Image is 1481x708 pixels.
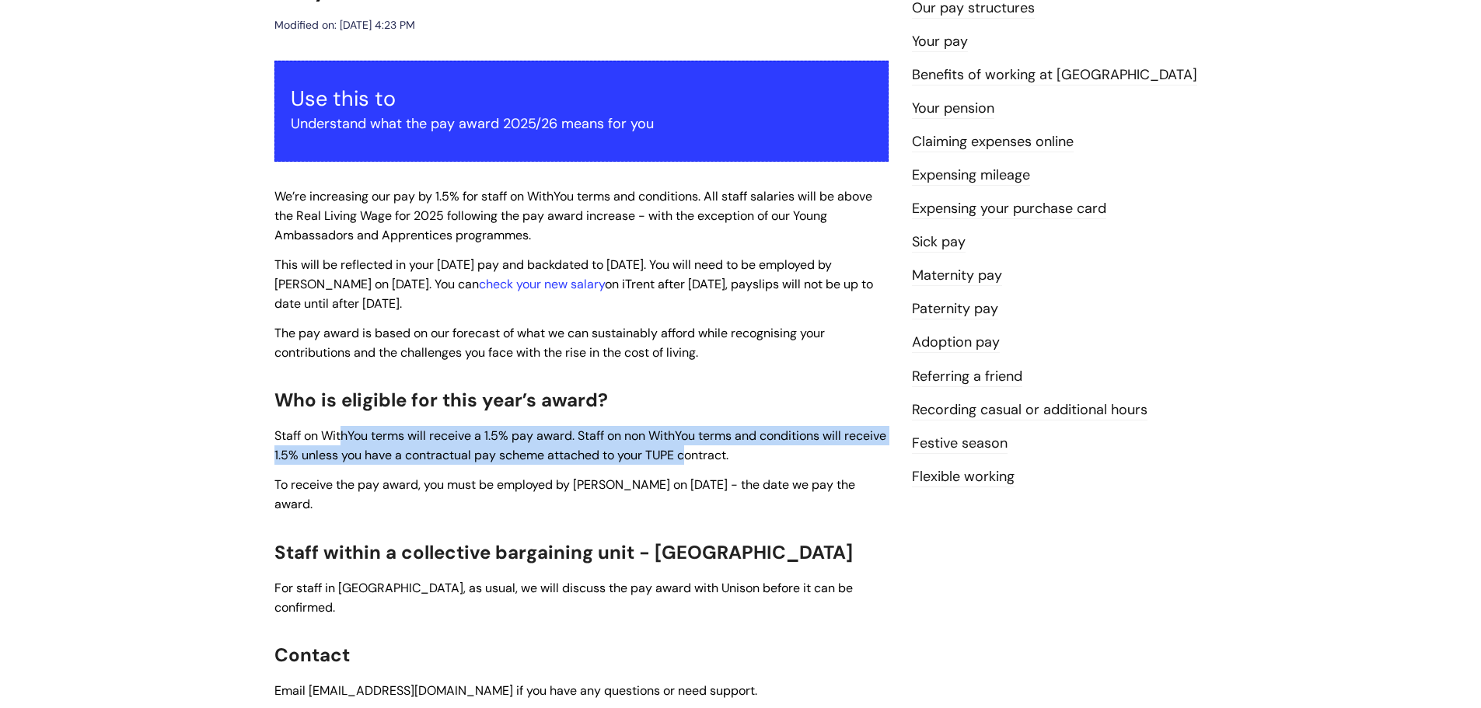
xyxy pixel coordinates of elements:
a: Your pay [912,32,968,52]
a: Maternity pay [912,266,1002,286]
p: Understand what the pay award 2025/26 means for you [291,111,872,136]
a: Benefits of working at [GEOGRAPHIC_DATA] [912,65,1197,85]
span: To receive the pay award, you must be employed by [PERSON_NAME] on [DATE] - the date we pay the a... [274,476,855,512]
span: Email [EMAIL_ADDRESS][DOMAIN_NAME] if you have any questions or need support. [274,682,757,699]
span: Contact [274,643,350,667]
span: Who is eligible for this year’s award? [274,388,608,412]
a: check your new salary [479,276,605,292]
a: Expensing your purchase card [912,199,1106,219]
a: Your pension [912,99,994,119]
a: Claiming expenses online [912,132,1074,152]
a: Flexible working [912,467,1015,487]
a: Expensing mileage [912,166,1030,186]
span: This will be reflected in your [DATE] pay and backdated to [DATE]. You will need to be employed b... [274,256,873,312]
a: Recording casual or additional hours [912,400,1147,420]
a: Festive season [912,434,1008,454]
a: Paternity pay [912,299,998,319]
a: Referring a friend [912,367,1022,387]
span: For staff in [GEOGRAPHIC_DATA], as usual, we will discuss the pay award with Unison before it can... [274,580,853,616]
span: Staff on WithYou terms will receive a 1.5% pay award. Staff on non WithYou terms and conditions w... [274,427,886,463]
div: Modified on: [DATE] 4:23 PM [274,16,415,35]
span: We’re increasing our pay by 1.5% for staff on WithYou terms and conditions. All staff salaries wi... [274,188,872,243]
span: Staff within a collective bargaining unit - [GEOGRAPHIC_DATA] [274,540,853,564]
a: Sick pay [912,232,966,253]
span: The pay award is based on our forecast of what we can sustainably afford while recognising your c... [274,325,825,361]
a: Adoption pay [912,333,1000,353]
h3: Use this to [291,86,872,111]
